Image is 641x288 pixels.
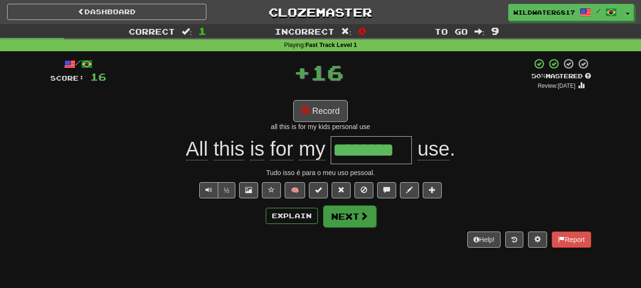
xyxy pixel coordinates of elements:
[221,4,420,20] a: Clozemaster
[197,182,236,198] div: Text-to-speech controls
[341,28,352,36] span: :
[50,74,84,82] span: Score:
[358,25,366,37] span: 0
[309,182,328,198] button: Set this sentence to 100% Mastered (alt+m)
[199,182,218,198] button: Play sentence audio (ctl+space)
[250,138,264,160] span: is
[310,60,344,84] span: 16
[474,28,485,36] span: :
[182,28,192,36] span: :
[306,42,357,48] strong: Fast Track Level 1
[531,72,591,81] div: Mastered
[323,205,376,227] button: Next
[218,182,236,198] button: ½
[418,138,450,160] span: use
[377,182,396,198] button: Discuss sentence (alt+u)
[354,182,373,198] button: Ignore sentence (alt+i)
[400,182,419,198] button: Edit sentence (alt+d)
[294,58,310,86] span: +
[293,100,348,122] button: Record
[505,232,523,248] button: Round history (alt+y)
[299,138,325,160] span: my
[508,4,622,21] a: WildWater6817 /
[129,27,175,36] span: Correct
[186,138,208,160] span: All
[7,4,206,20] a: Dashboard
[513,8,575,17] span: WildWater6817
[423,182,442,198] button: Add to collection (alt+a)
[531,72,546,80] span: 50 %
[50,58,106,70] div: /
[266,208,318,224] button: Explain
[552,232,591,248] button: Report
[285,182,305,198] button: 🧠
[214,138,244,160] span: this
[412,138,455,160] span: .
[467,232,501,248] button: Help!
[262,182,281,198] button: Favorite sentence (alt+f)
[239,182,258,198] button: Show image (alt+x)
[50,168,591,177] div: Tudo isso é para o meu uso pessoal.
[538,83,576,89] small: Review: [DATE]
[275,27,334,36] span: Incorrect
[435,27,468,36] span: To go
[596,8,601,14] span: /
[332,182,351,198] button: Reset to 0% Mastered (alt+r)
[491,25,499,37] span: 9
[198,25,206,37] span: 1
[90,71,106,83] span: 16
[270,138,293,160] span: for
[50,122,591,131] div: all this is for my kids personal use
